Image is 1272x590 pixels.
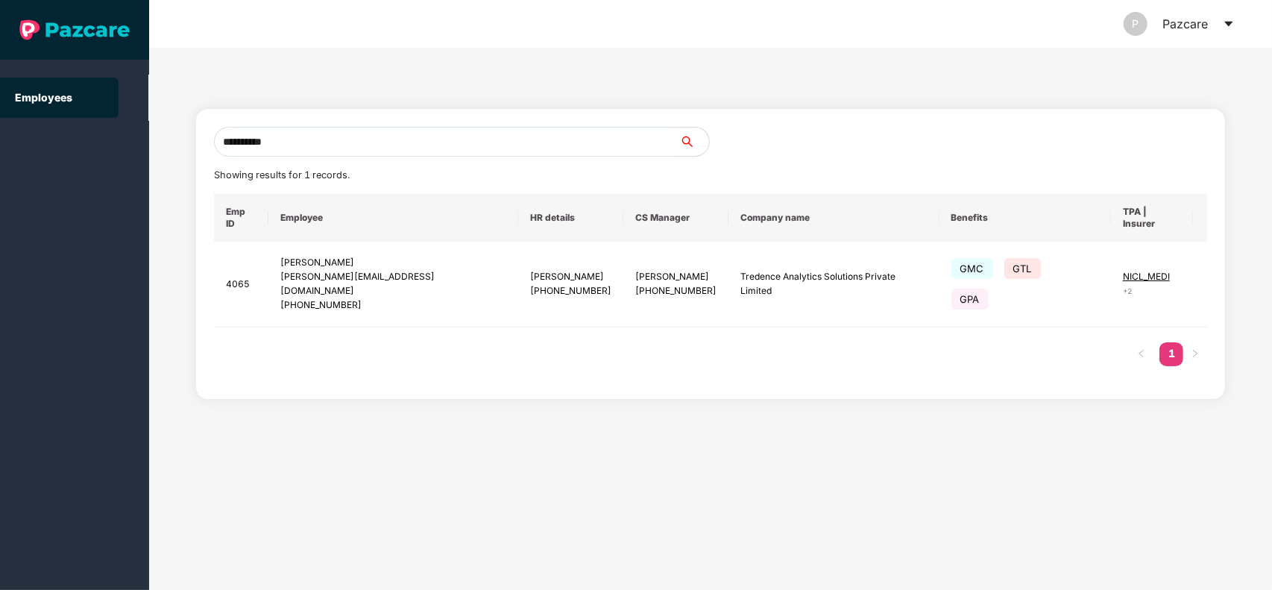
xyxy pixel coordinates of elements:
a: 1 [1159,342,1183,365]
li: Next Page [1183,342,1207,366]
span: right [1191,349,1200,358]
td: 4065 [214,242,268,327]
button: right [1183,342,1207,366]
span: NICL_MEDI [1123,271,1170,282]
div: [PERSON_NAME] [280,256,506,270]
span: + 2 [1123,286,1132,295]
span: GMC [951,258,993,279]
button: left [1130,342,1153,366]
td: Tredence Analytics Solutions Private Limited [728,242,939,327]
span: Showing results for 1 records. [214,169,350,181]
th: Emp ID [214,194,268,242]
th: CS Manager [623,194,728,242]
th: Employee [268,194,518,242]
div: [PHONE_NUMBER] [530,284,611,298]
li: Previous Page [1130,342,1153,366]
div: [PERSON_NAME] [635,270,717,284]
span: P [1133,12,1139,36]
a: Employees [15,91,72,104]
div: [PHONE_NUMBER] [635,284,717,298]
th: TPA | Insurer [1111,194,1193,242]
button: search [678,127,710,157]
div: [PERSON_NAME] [530,270,611,284]
span: left [1137,349,1146,358]
span: search [678,136,709,148]
div: [PERSON_NAME][EMAIL_ADDRESS][DOMAIN_NAME] [280,270,506,298]
li: 1 [1159,342,1183,366]
th: HR details [518,194,623,242]
th: Benefits [939,194,1111,242]
span: caret-down [1223,18,1235,30]
th: More [1193,194,1244,242]
span: GPA [951,289,989,310]
div: [PHONE_NUMBER] [280,298,506,313]
th: Company name [728,194,939,242]
span: GTL [1004,258,1041,279]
